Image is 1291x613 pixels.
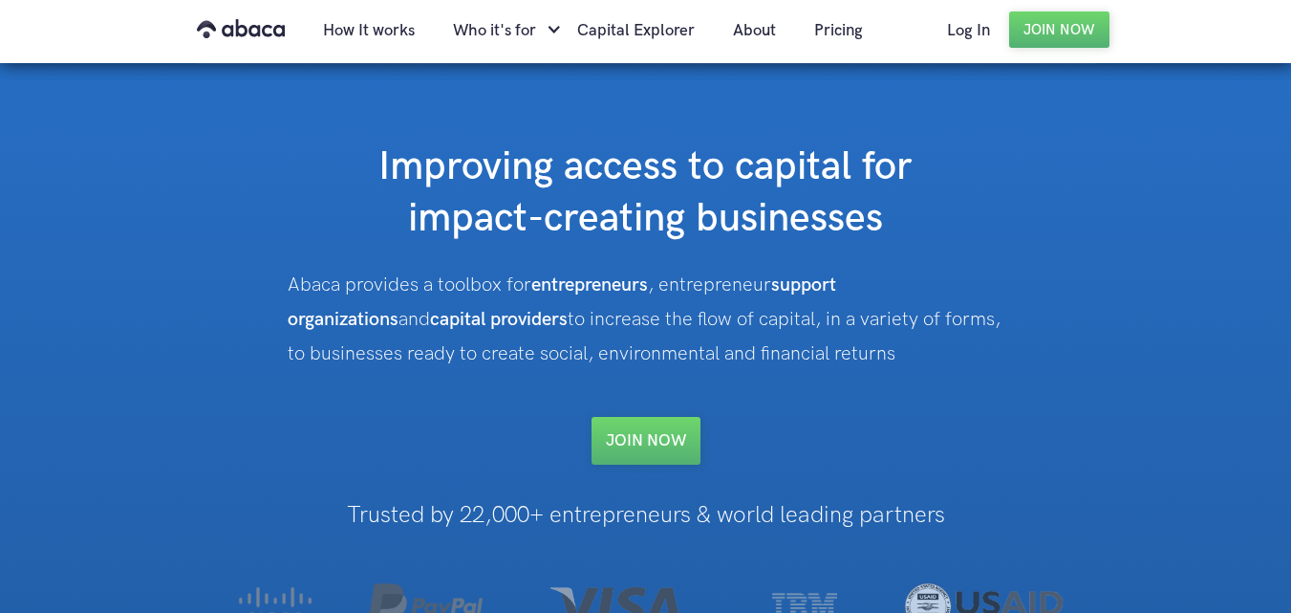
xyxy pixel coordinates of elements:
[1009,11,1109,48] a: Join Now
[430,308,568,331] strong: capital providers
[531,274,648,296] strong: entrepreneurs
[592,417,700,465] a: Join NOW
[264,142,1028,245] h1: Improving access to capital for impact-creating businesses
[194,503,1098,528] h1: Trusted by 22,000+ entrepreneurs & world leading partners
[288,268,1004,371] div: Abaca provides a toolbox for , entrepreneur and to increase the flow of capital, in a variety of ...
